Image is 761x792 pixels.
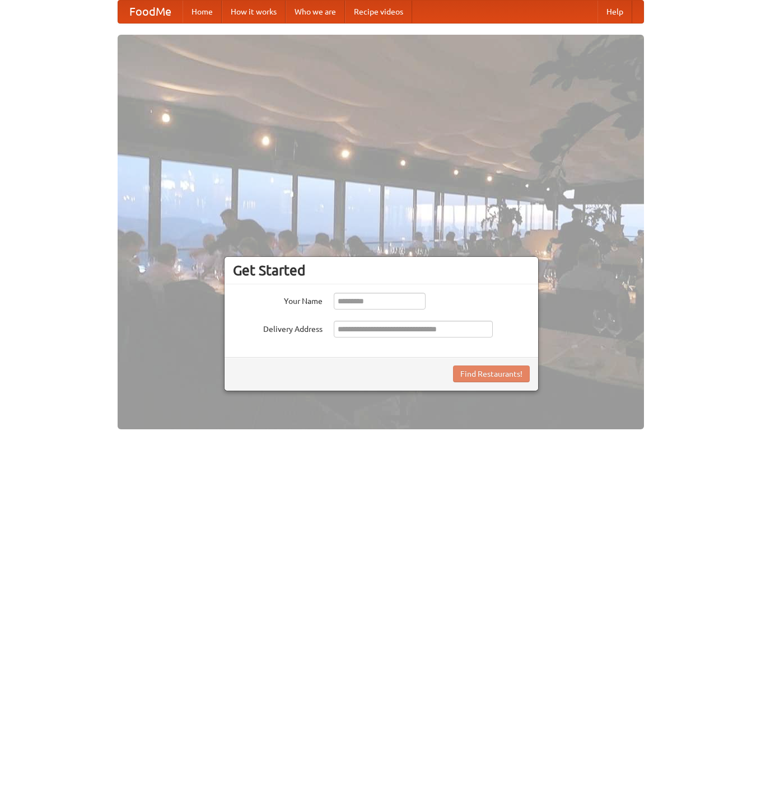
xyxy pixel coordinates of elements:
[118,1,183,23] a: FoodMe
[233,293,323,307] label: Your Name
[233,321,323,335] label: Delivery Address
[233,262,530,279] h3: Get Started
[345,1,412,23] a: Recipe videos
[183,1,222,23] a: Home
[597,1,632,23] a: Help
[453,365,530,382] button: Find Restaurants!
[222,1,286,23] a: How it works
[286,1,345,23] a: Who we are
